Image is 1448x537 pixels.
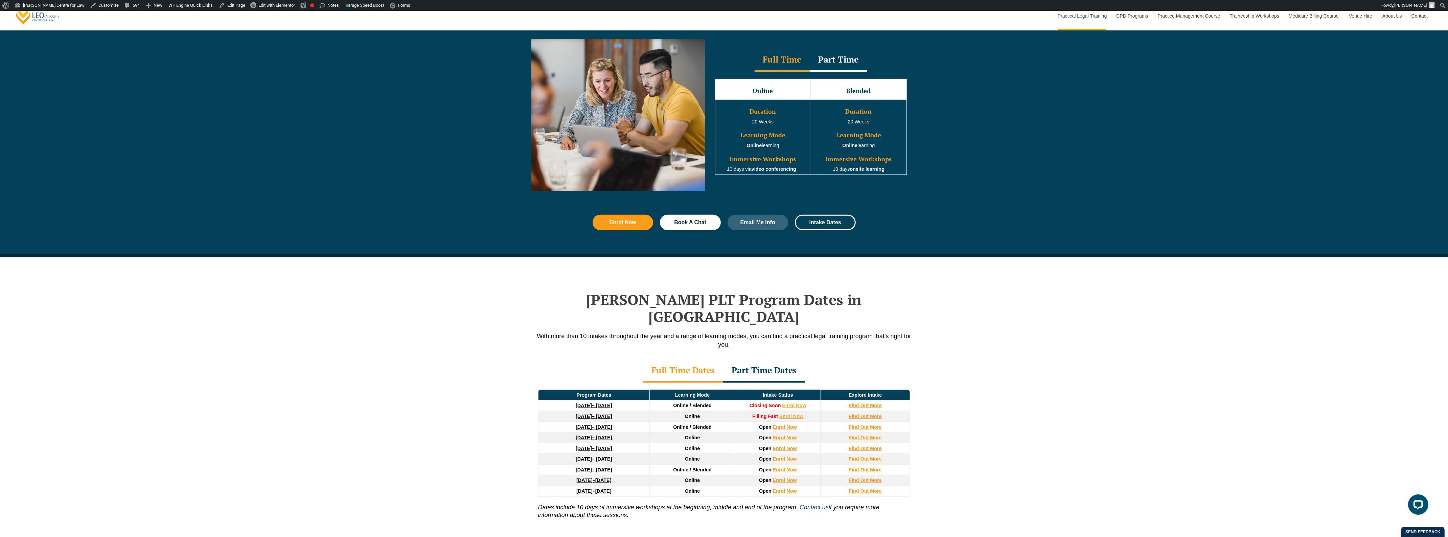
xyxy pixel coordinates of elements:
td: Intake Status [735,390,821,400]
a: Enrol Now [773,477,797,483]
h3: Immersive Workshops [716,156,810,163]
a: Find Out More [849,467,882,472]
strong: video conferencing [752,166,796,172]
span: Open [759,435,772,440]
a: Enrol Now [773,488,797,494]
a: [DATE]– [DATE] [576,435,612,440]
a: Book A Chat [660,215,721,230]
span: Online [685,435,700,440]
span: Online [685,477,700,483]
h3: Learning Mode [812,132,906,139]
a: [DATE]– [DATE] [576,424,612,430]
a: Find Out More [849,446,882,451]
h2: [PERSON_NAME] PLT Program Dates in [GEOGRAPHIC_DATA] [531,291,917,325]
a: Find Out More [849,435,882,440]
a: [DATE]–[DATE] [576,477,611,483]
a: Email Me Info [728,215,788,230]
a: Find Out More [849,414,882,419]
strong: [DATE] [576,467,592,472]
span: Open [759,477,772,483]
strong: [DATE] [576,477,593,483]
span: Open [759,456,772,462]
a: Medicare Billing Course [1284,1,1344,30]
td: 20 Weeks learning 10 days [811,99,906,174]
strong: [DATE] [576,424,592,430]
td: Learning Mode [650,390,735,400]
a: [DATE]–[DATE] [576,488,611,494]
a: Find Out More [849,456,882,462]
h3: Blended [812,88,906,94]
p: if you require more information about these sessions. [538,497,910,519]
a: [DATE]– [DATE] [576,403,612,408]
span: Online [685,446,700,451]
a: [PERSON_NAME] Centre for Law [15,5,60,25]
span: Online / Blended [673,403,712,408]
span: Online / Blended [673,424,712,430]
a: Enrol Now [773,456,797,462]
a: Find Out More [849,424,882,430]
span: [DATE] [595,477,612,483]
span: Open [759,488,772,494]
div: Full Time Dates [643,359,723,383]
a: Enrol Now [779,414,803,419]
strong: onsite learning [850,166,884,172]
a: Enrol Now [773,446,797,451]
iframe: LiveChat chat widget [1403,492,1431,520]
a: [DATE]– [DATE] [576,456,612,462]
td: learning 10 days via [715,99,811,174]
a: Practice Management Course [1153,1,1225,30]
i: Dates include 10 days of immersive workshops at the beginning, middle and end of the program. [538,504,798,511]
strong: [DATE] [576,435,592,440]
h3: Online [716,88,810,94]
a: Enrol Now [773,435,797,440]
div: Part Time [810,48,867,72]
a: CPD Programs [1111,1,1152,30]
span: [DATE] [595,488,612,494]
a: About Us [1377,1,1406,30]
a: Find Out More [849,477,882,483]
a: [DATE]– [DATE] [576,414,612,419]
a: Enrol Now [773,467,797,472]
h3: Immersive Workshops [812,156,906,163]
p: With more than 10 intakes throughout the year and a range of learning modes, you can find a pract... [531,332,917,349]
a: Practical Legal Training [1053,1,1111,30]
span: Intake Dates [809,220,841,225]
strong: [DATE] [576,403,592,408]
td: Program Dates [538,390,650,400]
a: Find Out More [849,403,882,408]
a: [DATE]– [DATE] [576,446,612,451]
strong: [DATE] [576,456,592,462]
span: Open [759,467,772,472]
span: Duration [750,107,776,115]
a: Venue Hire [1344,1,1377,30]
span: 20 Weeks [752,119,774,124]
strong: [DATE] [576,414,592,419]
span: Email Me Info [740,220,775,225]
a: Enrol Now [773,424,797,430]
strong: [DATE] [576,488,593,494]
strong: [DATE] [576,446,592,451]
div: Focus keyphrase not set [310,3,314,7]
h3: Learning Mode [716,132,810,139]
strong: Closing Soon [750,403,781,408]
strong: Filling Fast [752,414,778,419]
span: [PERSON_NAME] [1394,3,1427,8]
h3: Duration [812,108,906,115]
span: Online [685,488,700,494]
span: Book A Chat [674,220,706,225]
a: Find Out More [849,488,882,494]
span: Enrol Now [610,220,636,225]
a: Enrol Now [782,403,806,408]
a: Contact [1406,1,1433,30]
a: Contact us [800,504,829,511]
